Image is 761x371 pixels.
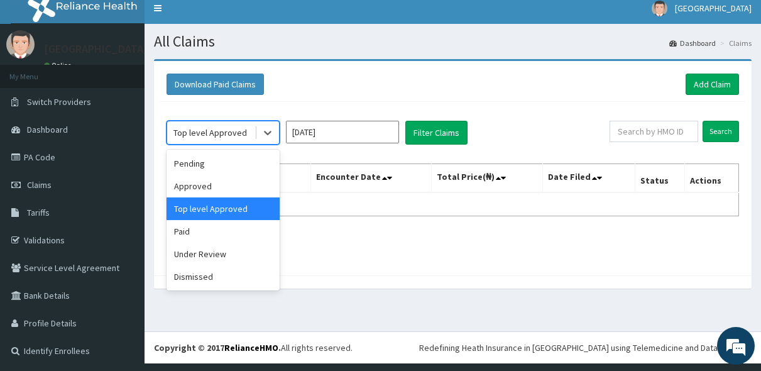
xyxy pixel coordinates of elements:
[154,33,752,50] h1: All Claims
[405,121,468,145] button: Filter Claims
[44,43,148,55] p: [GEOGRAPHIC_DATA]
[167,243,280,265] div: Under Review
[685,164,739,193] th: Actions
[167,265,280,288] div: Dismissed
[6,242,239,286] textarea: Type your message and hit 'Enter'
[717,38,752,48] li: Claims
[173,126,247,139] div: Top level Approved
[419,341,752,354] div: Redefining Heath Insurance in [GEOGRAPHIC_DATA] using Telemedicine and Data Science!
[224,342,278,353] a: RelianceHMO
[167,197,280,220] div: Top level Approved
[675,3,752,14] span: [GEOGRAPHIC_DATA]
[44,61,74,70] a: Online
[543,164,635,193] th: Date Filed
[652,1,667,16] img: User Image
[167,220,280,243] div: Paid
[286,121,399,143] input: Select Month and Year
[145,331,761,363] footer: All rights reserved.
[206,6,236,36] div: Minimize live chat window
[154,342,281,353] strong: Copyright © 2017 .
[27,124,68,135] span: Dashboard
[6,30,35,58] img: User Image
[610,121,698,142] input: Search by HMO ID
[635,164,685,193] th: Status
[167,74,264,95] button: Download Paid Claims
[73,108,173,235] span: We're online!
[311,164,432,193] th: Encounter Date
[27,179,52,191] span: Claims
[431,164,543,193] th: Total Price(₦)
[669,38,716,48] a: Dashboard
[65,70,211,87] div: Chat with us now
[23,63,51,94] img: d_794563401_company_1708531726252_794563401
[167,175,280,197] div: Approved
[167,152,280,175] div: Pending
[27,207,50,218] span: Tariffs
[27,96,91,108] span: Switch Providers
[686,74,739,95] a: Add Claim
[703,121,739,142] input: Search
